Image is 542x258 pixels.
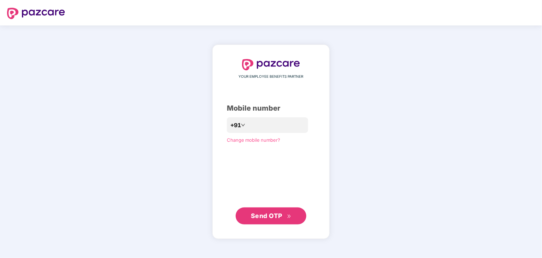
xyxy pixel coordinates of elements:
[227,103,315,114] div: Mobile number
[236,207,306,224] button: Send OTPdouble-right
[251,212,282,219] span: Send OTP
[241,123,245,127] span: down
[230,121,241,130] span: +91
[239,74,304,80] span: YOUR EMPLOYEE BENEFITS PARTNER
[242,59,300,70] img: logo
[7,8,65,19] img: logo
[287,214,291,219] span: double-right
[227,137,280,143] a: Change mobile number?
